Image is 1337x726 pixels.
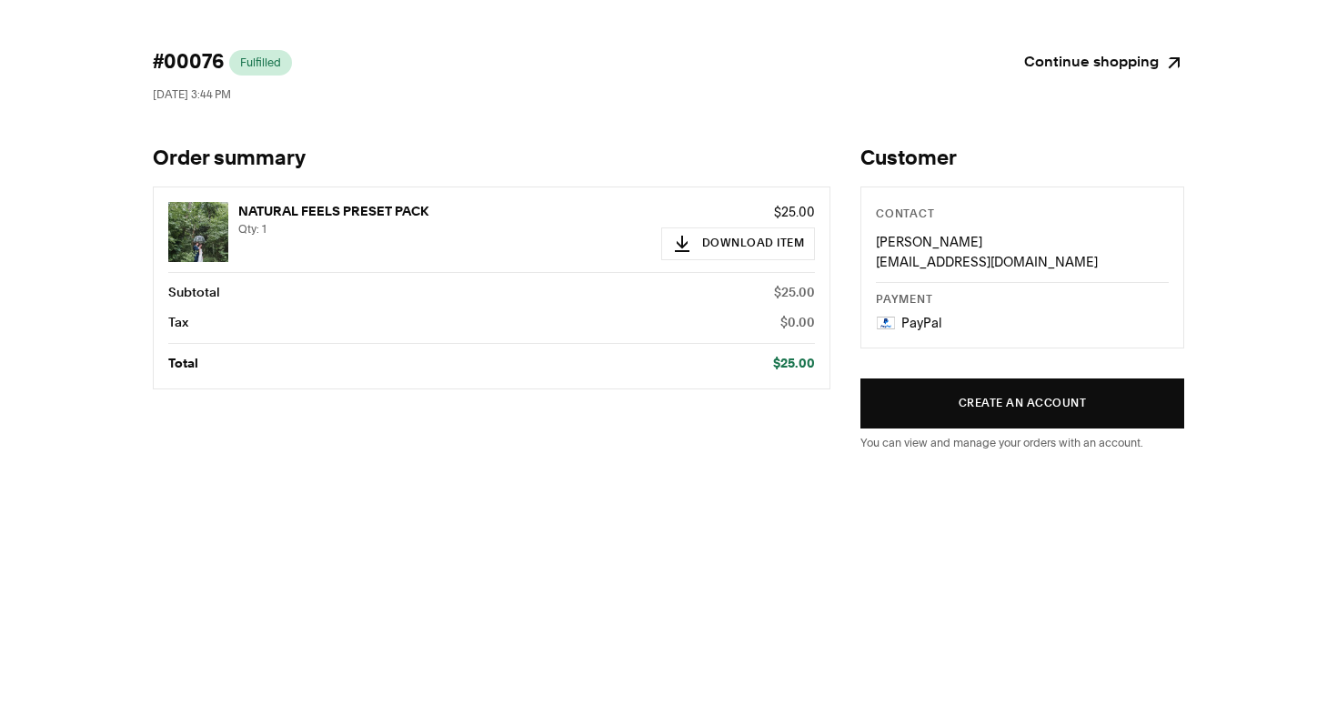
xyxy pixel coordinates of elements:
p: Subtotal [168,283,220,303]
button: Create an account [860,378,1184,429]
p: NATURAL FEELS PRESET PACK [238,202,651,222]
span: Qty: 1 [238,222,266,236]
p: PayPal [901,313,942,333]
p: Tax [168,313,188,333]
button: Download Item [661,227,816,260]
span: Contact [876,209,934,220]
p: $25.00 [773,354,815,374]
p: $0.00 [780,313,815,333]
p: $25.00 [661,202,816,222]
span: [EMAIL_ADDRESS][DOMAIN_NAME] [876,254,1098,270]
h1: Order summary [153,146,830,172]
a: Continue shopping [1024,50,1184,76]
span: Payment [876,295,932,306]
h2: Customer [860,146,1184,172]
span: You can view and manage your orders with an account. [860,436,1143,449]
span: [PERSON_NAME] [876,234,982,250]
span: #00076 [153,50,224,76]
img: NATURAL FEELS PRESET PACK [168,202,228,262]
p: Total [168,354,198,374]
span: Fulfilled [240,55,281,70]
p: $25.00 [774,283,815,303]
span: [DATE] 3:44 PM [153,87,231,101]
